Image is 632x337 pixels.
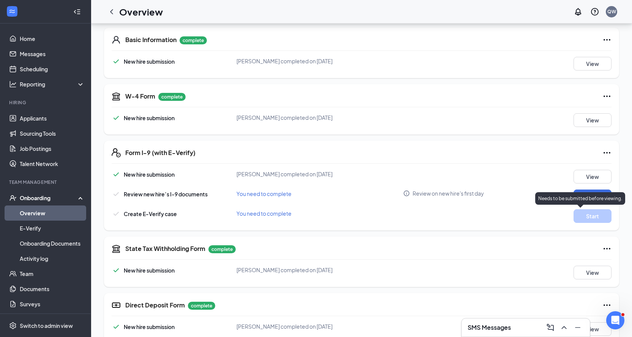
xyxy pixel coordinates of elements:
a: Surveys [20,296,85,312]
a: Overview [20,205,85,221]
span: New hire submission [124,171,175,178]
button: View [574,266,612,279]
svg: Minimize [573,323,582,332]
a: Applicants [20,111,85,126]
button: View [574,170,612,183]
div: QW [607,8,616,15]
h3: SMS Messages [468,323,511,332]
span: Create E-Verify case [124,210,177,217]
svg: Info [403,190,410,197]
div: Switch to admin view [20,322,73,329]
button: View [574,113,612,127]
p: complete [180,36,207,44]
span: [PERSON_NAME] completed on [DATE] [236,323,333,330]
a: Scheduling [20,61,85,77]
a: Documents [20,281,85,296]
h5: W-4 Form [125,92,155,100]
svg: Ellipses [602,244,612,253]
svg: Checkmark [112,322,121,331]
span: New hire submission [124,114,175,121]
div: Reporting [20,80,85,88]
svg: DirectDepositIcon [112,301,121,310]
svg: Ellipses [602,35,612,44]
svg: TaxGovernmentIcon [112,92,121,101]
svg: FormI9EVerifyIcon [112,148,121,157]
svg: Analysis [9,80,17,88]
h1: Overview [119,5,163,18]
div: Onboarding [20,194,78,202]
a: Activity log [20,251,85,266]
p: complete [158,93,186,101]
svg: Settings [9,322,17,329]
span: New hire submission [124,267,175,274]
span: [PERSON_NAME] completed on [DATE] [236,266,333,273]
span: New hire submission [124,323,175,330]
span: Review new hire’s I-9 documents [124,191,208,197]
svg: User [112,35,121,44]
svg: Checkmark [112,57,121,66]
svg: Ellipses [602,92,612,101]
a: Job Postings [20,141,85,156]
svg: UserCheck [9,194,17,202]
p: Needs to be submitted before viewing. [538,195,622,202]
svg: Ellipses [602,148,612,157]
span: You need to complete [236,190,292,197]
button: Start [574,209,612,223]
button: View [574,322,612,336]
button: View [574,57,612,71]
svg: QuestionInfo [590,7,599,16]
svg: ChevronUp [560,323,569,332]
svg: WorkstreamLogo [8,8,16,15]
a: Onboarding Documents [20,236,85,251]
svg: ChevronLeft [107,7,116,16]
iframe: Intercom live chat [606,311,624,329]
a: Home [20,31,85,46]
h5: Direct Deposit Form [125,301,185,309]
span: [PERSON_NAME] completed on [DATE] [236,171,333,177]
a: Team [20,266,85,281]
span: You need to complete [236,210,292,217]
button: Review [574,190,612,203]
svg: Ellipses [602,301,612,310]
p: complete [208,245,236,253]
button: ComposeMessage [544,321,556,334]
svg: Checkmark [112,170,121,179]
button: Minimize [572,321,584,334]
h5: Basic Information [125,36,177,44]
svg: Checkmark [112,190,121,199]
svg: TaxGovernmentIcon [112,244,121,253]
a: Messages [20,46,85,61]
span: Review on new hire's first day [413,190,484,197]
a: Sourcing Tools [20,126,85,141]
div: Hiring [9,99,83,106]
h5: Form I-9 (with E-Verify) [125,149,195,157]
span: New hire submission [124,58,175,65]
span: [PERSON_NAME] completed on [DATE] [236,114,333,121]
svg: Collapse [73,8,81,16]
h5: State Tax Withholding Form [125,245,205,253]
button: ChevronUp [558,321,570,334]
a: E-Verify [20,221,85,236]
span: [PERSON_NAME] completed on [DATE] [236,58,333,64]
a: Talent Network [20,156,85,171]
svg: Notifications [574,7,583,16]
svg: Checkmark [112,266,121,275]
svg: ComposeMessage [546,323,555,332]
svg: Checkmark [112,113,121,122]
p: complete [188,302,215,310]
div: Team Management [9,179,83,185]
svg: Checkmark [112,209,121,218]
